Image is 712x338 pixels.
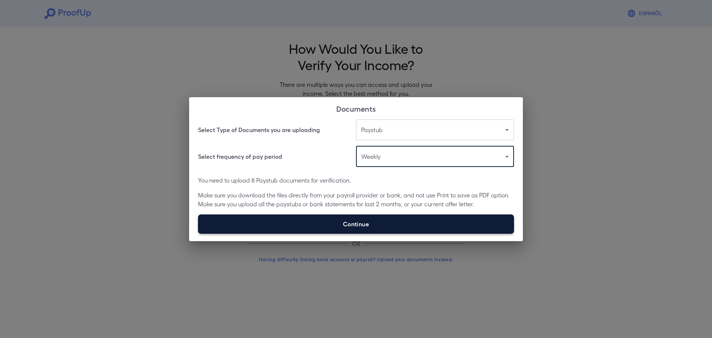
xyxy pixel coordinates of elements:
[198,176,514,185] p: You need to upload 8 Paystub documents for verification.
[189,97,523,119] h2: Documents
[198,214,514,234] label: Continue
[198,152,282,161] h6: Select frequency of pay period
[356,146,514,167] div: Weekly
[198,191,514,209] p: Make sure you download the files directly from your payroll provider or bank, and not use Print t...
[356,119,514,140] div: Paystub
[198,125,320,134] h6: Select Type of Documents you are uploading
